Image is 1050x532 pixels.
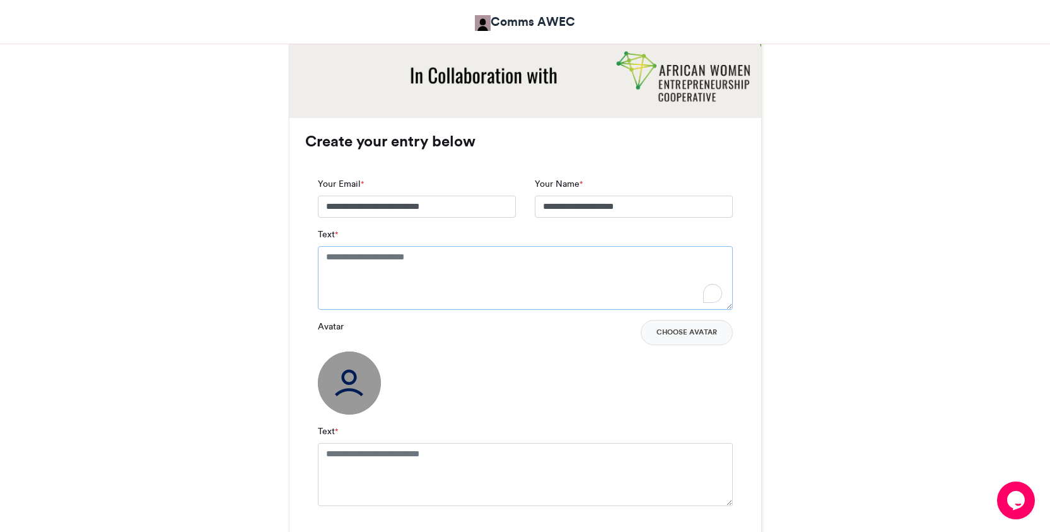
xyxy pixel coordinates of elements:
a: Comms AWEC [475,13,575,31]
label: Your Name [535,177,583,191]
button: Choose Avatar [641,320,733,345]
label: Text [318,425,338,438]
label: Avatar [318,320,344,333]
label: Your Email [318,177,364,191]
iframe: chat widget [997,482,1037,519]
h3: Create your entry below [305,134,745,149]
img: Comms AWEC [475,15,491,31]
textarea: To enrich screen reader interactions, please activate Accessibility in Grammarly extension settings [318,246,733,309]
img: user_circle.png [318,352,381,415]
label: Text [318,228,338,241]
